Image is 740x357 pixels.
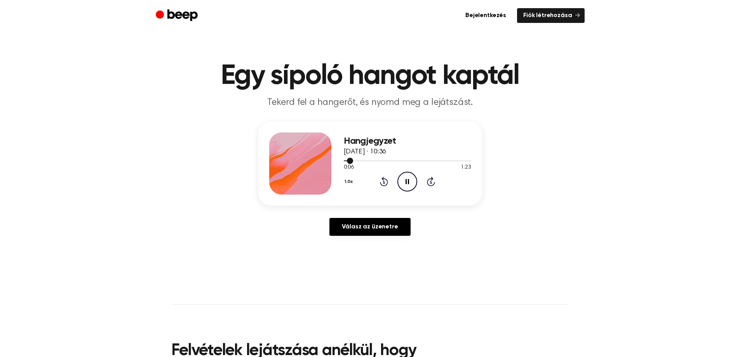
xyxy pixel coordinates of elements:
font: Válasz az üzenetre [342,224,398,230]
a: Sípoló hang [156,8,200,23]
font: Bejelentkezés [465,12,506,19]
font: 1:23 [461,165,471,170]
a: Bejelentkezés [459,8,512,23]
font: 1.0x [345,179,353,184]
font: [DATE] · 10:36 [344,148,387,155]
font: 0:06 [344,165,354,170]
font: Fiók létrehozása [523,12,572,19]
font: Egy sípoló hangot kaptál [221,62,519,90]
button: 1.0x [344,175,356,188]
a: Válasz az üzenetre [329,218,410,236]
font: Hangjegyzet [344,136,396,146]
font: Tekerd fel a hangerőt, és nyomd meg a lejátszást. [267,98,473,107]
a: Fiók létrehozása [517,8,584,23]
